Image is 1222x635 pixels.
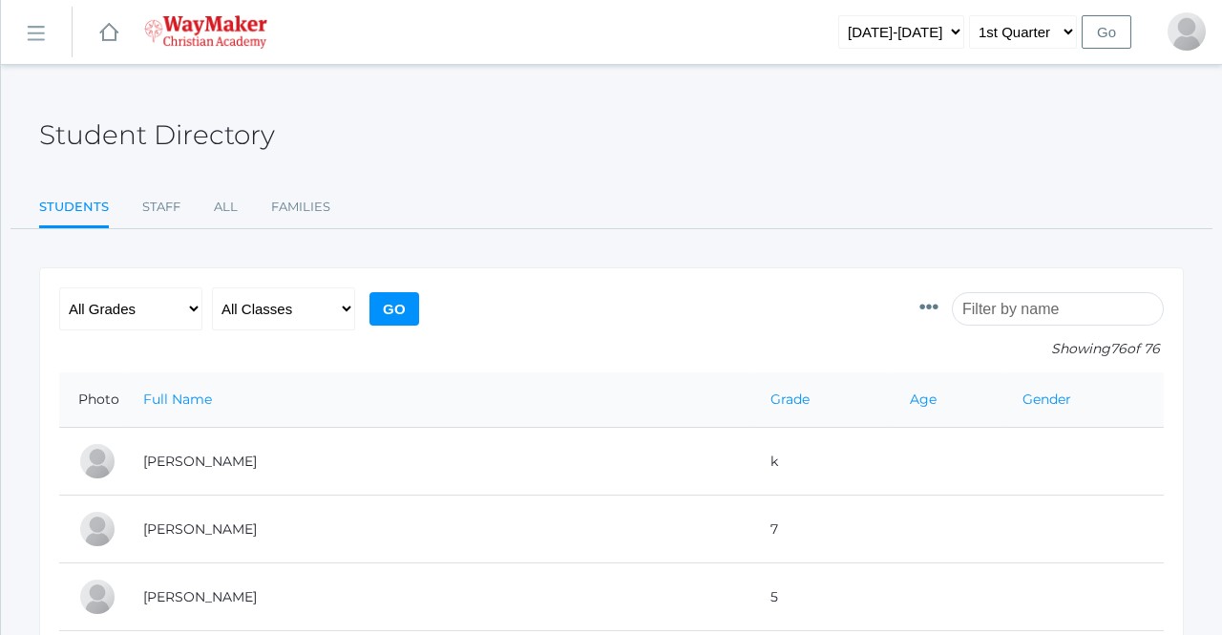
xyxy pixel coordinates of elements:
a: Staff [142,188,180,226]
td: [PERSON_NAME] [124,563,751,631]
a: Full Name [143,391,212,408]
th: Photo [59,372,124,428]
p: Showing of 76 [919,339,1164,359]
h2: Student Directory [39,120,275,150]
div: Claire Baker [78,578,116,616]
span: 76 [1110,340,1127,357]
img: waymaker-logo-stack-white-1602f2b1af18da31a5905e9982d058868370996dac5278e84edea6dabf9a3315.png [144,15,267,49]
a: Students [39,188,109,229]
input: Go [369,292,419,326]
a: Gender [1022,391,1071,408]
div: Abigail Backstrom [78,442,116,480]
a: All [214,188,238,226]
td: [PERSON_NAME] [124,428,751,496]
a: Families [271,188,330,226]
input: Filter by name [952,292,1164,326]
div: Josh Bennett [1168,12,1206,51]
div: Josey Baker [78,510,116,548]
td: 5 [751,563,891,631]
td: [PERSON_NAME] [124,496,751,563]
a: Age [910,391,937,408]
td: 7 [751,496,891,563]
a: Grade [770,391,810,408]
td: k [751,428,891,496]
input: Go [1082,15,1131,49]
